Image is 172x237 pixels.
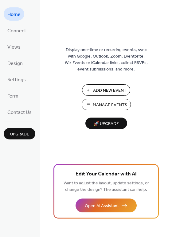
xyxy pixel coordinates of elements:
[76,199,137,212] button: Open AI Assistant
[4,89,22,102] a: Form
[10,131,29,138] span: Upgrade
[4,7,24,21] a: Home
[82,84,130,96] button: Add New Event
[85,203,119,209] span: Open AI Assistant
[76,170,137,179] span: Edit Your Calendar with AI
[64,179,149,194] span: Want to adjust the layout, update settings, or change the design? The assistant can help.
[4,40,24,53] a: Views
[4,105,35,118] a: Contact Us
[7,10,21,19] span: Home
[93,102,127,108] span: Manage Events
[85,118,127,129] button: 🚀 Upgrade
[7,108,32,117] span: Contact Us
[93,87,127,94] span: Add New Event
[7,59,23,68] span: Design
[7,91,18,101] span: Form
[82,99,131,110] button: Manage Events
[4,56,26,70] a: Design
[7,75,26,85] span: Settings
[65,47,148,73] span: Display one-time or recurring events, sync with Google, Outlook, Zoom, Eventbrite, Wix Events or ...
[4,24,30,37] a: Connect
[89,120,123,128] span: 🚀 Upgrade
[7,26,26,36] span: Connect
[4,73,29,86] a: Settings
[7,42,21,52] span: Views
[4,128,35,139] button: Upgrade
